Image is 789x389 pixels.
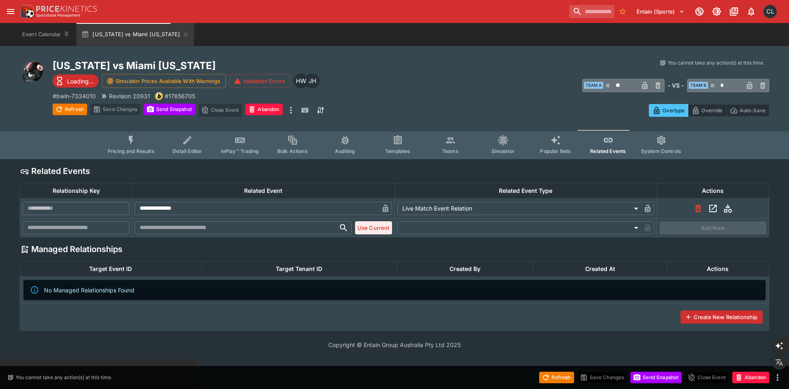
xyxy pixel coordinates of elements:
button: Abandon [245,104,282,115]
button: Auto-Save [726,104,769,117]
h2: Copy To Clipboard [53,59,411,72]
button: Send Snapshot [630,372,682,383]
div: Chad Liu [764,5,777,18]
span: Mark an event as closed and abandoned. [732,373,769,381]
button: Use Current [355,221,392,234]
span: System Controls [641,148,681,154]
p: You cannot take any action(s) at this time. [16,374,112,381]
button: [US_STATE] vs Miami [US_STATE] [76,23,194,46]
span: Pricing and Results [108,148,155,154]
button: Abandon [732,372,769,383]
div: Harry Walker [293,74,308,88]
p: Loading... [67,77,94,86]
th: Target Event ID [20,261,202,276]
th: Created At [533,261,667,276]
h4: Related Events [31,166,90,176]
button: Notifications [744,4,759,19]
p: Auto-Save [740,106,766,115]
th: Related Event Type [394,183,657,198]
p: Copy To Clipboard [53,92,96,100]
button: Select Tenant [632,5,690,18]
div: No Managed Relationships Found [44,282,134,298]
img: PriceKinetics Logo [18,3,35,20]
p: Overtype [662,106,685,115]
img: american_football.png [20,59,46,86]
div: Jiahao Hao [305,74,320,88]
th: Actions [667,261,769,276]
button: Chad Liu [761,2,779,21]
p: You cannot take any action(s) at this time. [668,59,764,67]
button: Create New Relationship [681,310,763,324]
button: Overtype [649,104,688,117]
p: Copy To Clipboard [165,92,195,100]
button: Send Snapshot [144,104,195,115]
button: open drawer [3,4,18,19]
button: Event Calendar [17,23,75,46]
span: Popular Bets [540,148,571,154]
p: Override [701,106,722,115]
img: PriceKinetics [36,6,97,12]
p: Revision 20931 [109,92,150,100]
div: Event type filters [101,130,688,159]
span: Teams [442,148,459,154]
span: Simulator [491,148,514,154]
span: Bulk Actions [277,148,308,154]
div: Live Match Event Relation [397,202,641,215]
button: more [286,104,296,117]
button: Override [688,104,726,117]
th: Relationship Key [20,183,132,198]
span: Templates [385,148,410,154]
th: Related Event [132,183,394,198]
th: Target Tenant ID [201,261,397,276]
button: more [773,373,782,382]
span: Auditing [335,148,355,154]
button: Validation Errors [229,74,291,88]
input: search [569,5,614,18]
th: Actions [657,183,769,198]
button: Connected to PK [692,4,707,19]
button: Refresh [53,104,87,115]
img: bwin.png [155,93,163,100]
div: bwin [155,92,163,100]
button: Refresh [539,372,574,383]
button: Simulator Prices Available With Warnings [102,74,226,88]
span: Team A [584,82,603,89]
h4: Managed Relationships [31,244,122,255]
span: View related event bwin-7625063 [706,204,720,211]
img: Sportsbook Management [36,14,81,17]
div: Start From [649,104,769,117]
button: Documentation [727,4,741,19]
button: Toggle light/dark mode [709,4,724,19]
span: Detail Editor [173,148,202,154]
h6: - VS - [668,81,684,90]
span: Related Events [590,148,626,154]
button: No Bookmarks [616,5,629,18]
span: InPlay™ Trading [221,148,259,154]
th: Created By [397,261,533,276]
span: Team B [689,82,708,89]
span: Mark an event as closed and abandoned. [245,105,282,113]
